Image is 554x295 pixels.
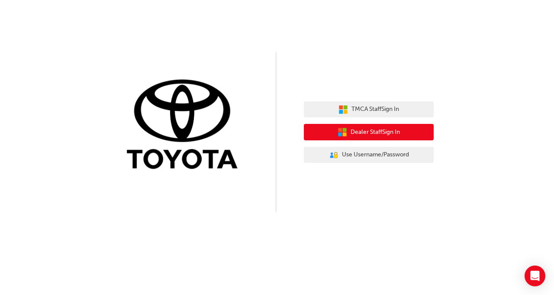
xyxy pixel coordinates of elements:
[351,104,399,114] span: TMCA Staff Sign In
[351,127,400,137] span: Dealer Staff Sign In
[304,147,434,163] button: Use Username/Password
[342,150,409,160] span: Use Username/Password
[304,101,434,118] button: TMCA StaffSign In
[525,266,545,286] div: Open Intercom Messenger
[304,124,434,140] button: Dealer StaffSign In
[120,78,250,173] img: Trak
